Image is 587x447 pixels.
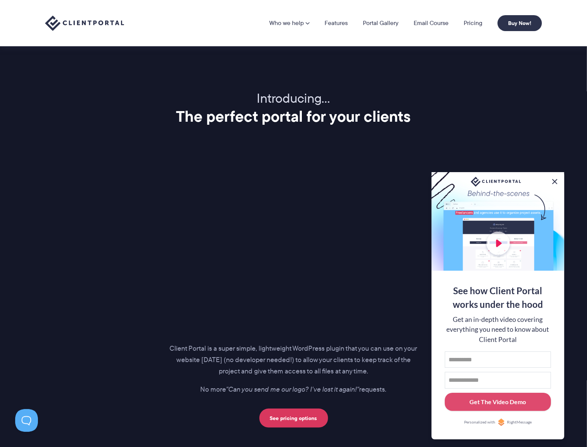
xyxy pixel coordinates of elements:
p: No more requests. [170,384,417,395]
a: Features [325,20,348,26]
span: Personalized with [464,419,495,425]
a: Buy Now! [498,15,542,31]
a: See pricing options [259,409,328,428]
a: Email Course [414,20,449,26]
a: Personalized withRightMessage [445,419,551,426]
iframe: Toggle Customer Support [15,409,38,432]
img: Personalized with RightMessage [498,419,505,426]
i: "Can you send me our logo? I've lost it again!" [226,384,359,394]
span: RightMessage [507,419,532,425]
button: Get The Video Demo [445,393,551,411]
p: Introducing… [45,91,542,107]
div: Get The Video Demo [470,397,526,406]
div: See how Client Portal works under the hood [445,284,551,311]
a: Who we help [269,20,309,26]
p: Client Portal is a super simple, lightweight WordPress plugin that you can use on your website [D... [170,343,417,377]
h2: The perfect portal for your clients [45,107,542,126]
div: Get an in-depth video covering everything you need to know about Client Portal [445,315,551,345]
a: Portal Gallery [363,20,399,26]
a: Pricing [464,20,482,26]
